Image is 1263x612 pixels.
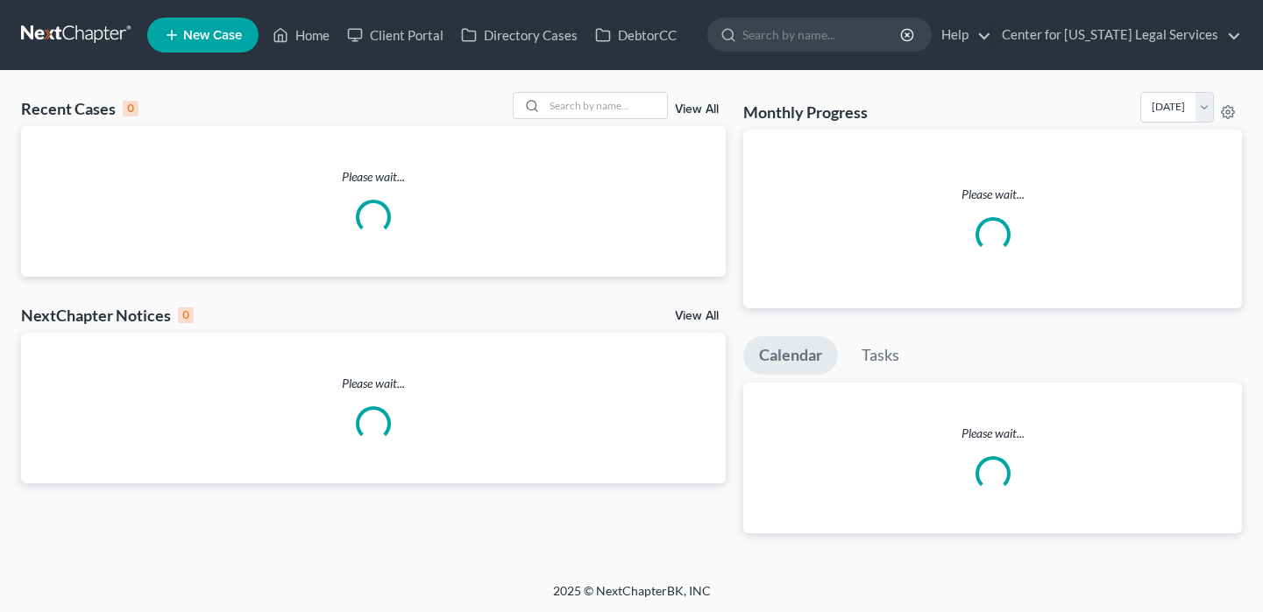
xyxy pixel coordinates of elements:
[21,98,138,119] div: Recent Cases
[123,101,138,116] div: 0
[338,19,452,51] a: Client Portal
[264,19,338,51] a: Home
[743,336,838,375] a: Calendar
[586,19,685,51] a: DebtorCC
[846,336,915,375] a: Tasks
[452,19,586,51] a: Directory Cases
[933,19,991,51] a: Help
[993,19,1241,51] a: Center for [US_STATE] Legal Services
[743,102,868,123] h3: Monthly Progress
[675,310,719,322] a: View All
[757,186,1228,203] p: Please wait...
[742,18,903,51] input: Search by name...
[183,29,242,42] span: New Case
[21,375,726,392] p: Please wait...
[178,307,194,323] div: 0
[743,425,1242,442] p: Please wait...
[21,305,194,326] div: NextChapter Notices
[21,168,726,186] p: Please wait...
[544,93,667,118] input: Search by name...
[675,103,719,116] a: View All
